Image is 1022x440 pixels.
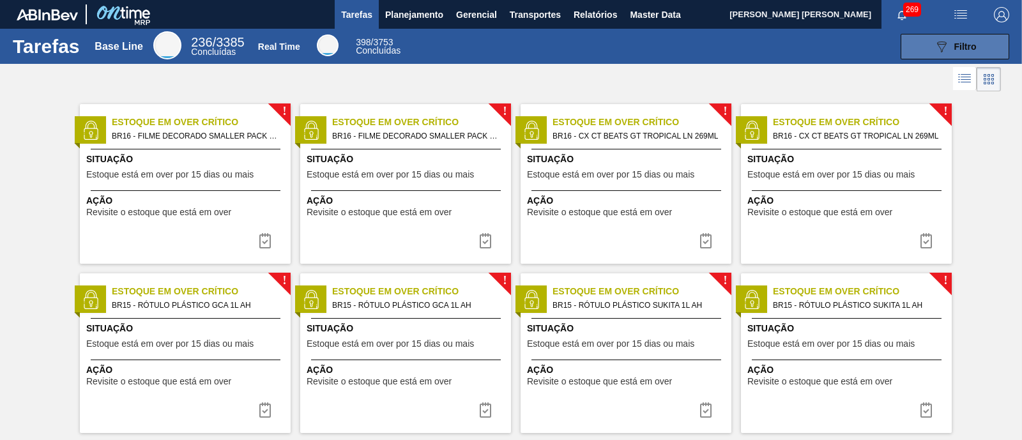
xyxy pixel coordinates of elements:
button: icon-task complete [911,228,942,254]
div: Real Time [258,42,300,52]
span: Estoque em Over Crítico [773,116,952,129]
span: Revisite o estoque que está em over [86,377,231,386]
span: 398 [356,37,370,47]
img: userActions [953,7,968,22]
span: Estoque em Over Crítico [553,285,731,298]
span: Estoque em Over Crítico [773,285,952,298]
img: icon-task complete [698,402,713,418]
span: Estoque em Over Crítico [112,116,291,129]
span: Ação [747,194,949,208]
span: Ação [307,194,508,208]
span: Ação [307,363,508,377]
div: Completar tarefa: 29912618 [911,228,942,254]
span: Situação [307,153,508,166]
img: icon-task complete [919,233,934,248]
div: Base Line [153,31,181,59]
div: Real Time [317,34,339,56]
div: Visão em Cards [977,67,1001,91]
span: Master Data [630,7,680,22]
div: Base Line [191,37,244,56]
span: ! [723,276,727,285]
span: Tarefas [341,7,372,22]
span: Estoque está em over por 15 dias ou mais [86,170,254,179]
span: Concluídas [356,45,400,56]
span: ! [943,107,947,116]
span: Planejamento [385,7,443,22]
span: BR15 - RÓTULO PLÁSTICO GCA 1L AH [332,298,501,312]
span: Ação [86,194,287,208]
button: Filtro [901,34,1009,59]
img: status [742,290,761,309]
span: BR15 - RÓTULO PLÁSTICO SUKITA 1L AH [773,298,942,312]
img: status [81,121,100,140]
button: icon-task complete [250,397,280,423]
div: Completar tarefa: 29912617 [250,228,280,254]
div: Visão em Lista [953,67,977,91]
img: Logout [994,7,1009,22]
span: 269 [903,3,921,17]
span: BR15 - RÓTULO PLÁSTICO GCA 1L AH [112,298,280,312]
img: status [81,290,100,309]
img: TNhmsLtSVTkK8tSr43FrP2fwEKptu5GPRR3wAAAABJRU5ErkJggg== [17,9,78,20]
span: Estoque está em over por 15 dias ou mais [527,170,694,179]
span: Revisite o estoque que está em over [747,208,892,217]
span: Revisite o estoque que está em over [527,377,672,386]
span: Situação [86,322,287,335]
span: BR15 - RÓTULO PLÁSTICO SUKITA 1L AH [553,298,721,312]
div: Completar tarefa: 29912618 [690,228,721,254]
div: Base Line [95,41,143,52]
span: Situação [747,322,949,335]
span: Estoque em Over Crítico [553,116,731,129]
div: Completar tarefa: 29912619 [250,397,280,423]
h1: Tarefas [13,39,80,54]
span: Situação [527,153,728,166]
span: Revisite o estoque que está em over [747,377,892,386]
span: ! [723,107,727,116]
span: ! [503,107,507,116]
span: Ação [747,363,949,377]
button: icon-task complete [250,228,280,254]
button: icon-task complete [470,397,501,423]
span: Revisite o estoque que está em over [307,377,452,386]
div: Real Time [356,38,400,55]
span: Situação [86,153,287,166]
span: Revisite o estoque que está em over [527,208,672,217]
img: status [742,121,761,140]
span: Estoque está em over por 15 dias ou mais [307,339,474,349]
span: BR16 - FILME DECORADO SMALLER PACK 269ML [332,129,501,143]
span: Estoque em Over Crítico [112,285,291,298]
span: Estoque está em over por 15 dias ou mais [527,339,694,349]
img: icon-task complete [919,402,934,418]
span: Estoque em Over Crítico [332,116,511,129]
span: ! [282,276,286,285]
span: Estoque está em over por 15 dias ou mais [747,170,915,179]
img: status [301,290,321,309]
span: Situação [527,322,728,335]
div: Completar tarefa: 29912619 [470,397,501,423]
span: Relatórios [574,7,617,22]
img: icon-task complete [698,233,713,248]
span: ! [943,276,947,285]
span: Ação [527,363,728,377]
span: Gerencial [456,7,497,22]
span: Estoque em Over Crítico [332,285,511,298]
span: 236 [191,35,212,49]
span: Transportes [510,7,561,22]
span: Estoque está em over por 15 dias ou mais [307,170,474,179]
img: icon-task complete [257,233,273,248]
span: BR16 - CX CT BEATS GT TROPICAL LN 269ML [773,129,942,143]
button: icon-task complete [690,228,721,254]
div: Completar tarefa: 29912617 [470,228,501,254]
span: Revisite o estoque que está em over [307,208,452,217]
span: Estoque está em over por 15 dias ou mais [86,339,254,349]
span: BR16 - CX CT BEATS GT TROPICAL LN 269ML [553,129,721,143]
span: / 3385 [191,35,244,49]
button: icon-task complete [690,397,721,423]
img: icon-task complete [478,233,493,248]
span: Concluídas [191,47,236,57]
span: Situação [307,322,508,335]
span: BR16 - FILME DECORADO SMALLER PACK 269ML [112,129,280,143]
span: Ação [527,194,728,208]
span: ! [282,107,286,116]
div: Completar tarefa: 29912620 [911,397,942,423]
